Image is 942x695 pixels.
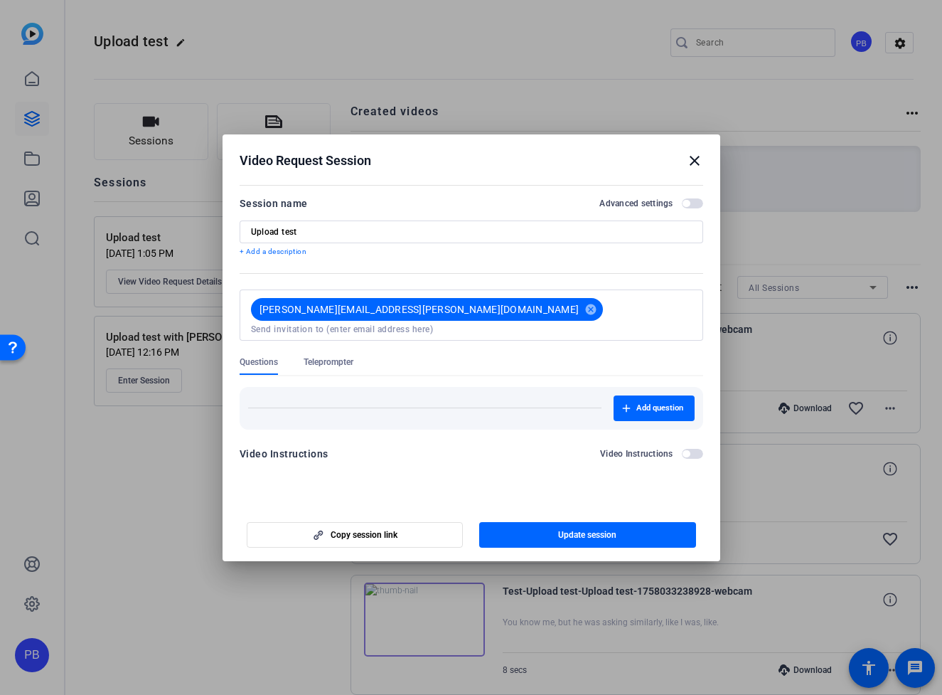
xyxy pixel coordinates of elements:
[240,356,278,368] span: Questions
[686,152,703,169] mat-icon: close
[599,198,673,209] h2: Advanced settings
[247,522,464,548] button: Copy session link
[579,303,603,316] mat-icon: cancel
[331,529,397,541] span: Copy session link
[240,445,328,462] div: Video Instructions
[259,302,579,317] span: [PERSON_NAME][EMAIL_ADDRESS][PERSON_NAME][DOMAIN_NAME]
[251,324,692,335] input: Send invitation to (enter email address here)
[614,396,695,421] button: Add question
[251,226,692,238] input: Enter Session Name
[304,356,353,368] span: Teleprompter
[600,448,673,460] h2: Video Instructions
[240,246,703,258] p: + Add a description
[479,522,696,548] button: Update session
[240,195,308,212] div: Session name
[636,403,683,414] span: Add question
[558,529,616,541] span: Update session
[240,152,703,169] div: Video Request Session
